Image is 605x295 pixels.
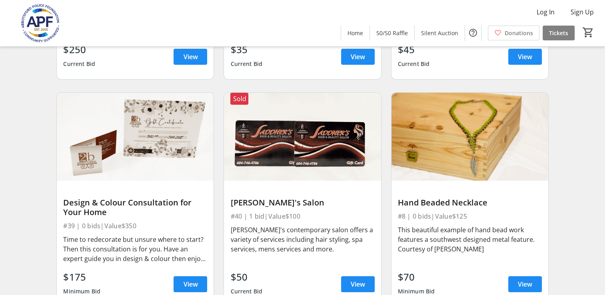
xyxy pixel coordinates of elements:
div: Current Bid [63,57,95,71]
a: View [174,49,207,65]
span: Sign Up [571,7,594,17]
div: [PERSON_NAME]'s contemporary salon offers a variety of services including hair styling, spa servi... [230,225,374,254]
img: Abbotsford Police Foundation's Logo [5,3,76,43]
span: View [351,52,365,62]
div: #8 | 0 bids | Value $125 [398,211,542,222]
span: Silent Auction [421,29,458,37]
button: Log In [530,6,561,18]
div: $45 [398,42,430,57]
div: Hand Beaded Necklace [398,198,542,207]
a: View [174,276,207,292]
img: Hand Beaded Necklace [391,93,548,181]
a: View [508,49,542,65]
span: View [518,279,532,289]
span: Tickets [549,29,568,37]
span: View [351,279,365,289]
button: Cart [581,25,595,40]
div: #39 | 0 bids | Value $350 [63,220,207,231]
a: Donations [488,26,539,40]
span: View [183,52,198,62]
span: Donations [505,29,533,37]
span: Log In [537,7,555,17]
span: Home [347,29,363,37]
div: Sold [230,93,248,105]
span: View [518,52,532,62]
span: 50/50 Raffle [376,29,408,37]
div: Current Bid [230,57,262,71]
a: View [508,276,542,292]
img: Saddher's Salon [224,93,381,181]
div: $50 [230,270,262,284]
div: $175 [63,270,100,284]
img: Design & Colour Consultation for Your Home [57,93,214,181]
div: #40 | 1 bid | Value $100 [230,211,374,222]
a: Home [341,26,369,40]
button: Sign Up [564,6,600,18]
div: Current Bid [398,57,430,71]
button: Help [465,25,481,41]
a: Tickets [543,26,575,40]
div: Design & Colour Consultation for Your Home [63,198,207,217]
div: Time to redecorate but unsure where to start? Then this consultation is for you. Have an expert g... [63,235,207,263]
div: $70 [398,270,435,284]
div: This beautiful example of hand bead work features a southwest designed metal feature. Courtesy of... [398,225,542,254]
div: $250 [63,42,95,57]
a: View [341,276,375,292]
div: $35 [230,42,262,57]
a: View [341,49,375,65]
span: View [183,279,198,289]
div: [PERSON_NAME]'s Salon [230,198,374,207]
a: Silent Auction [415,26,465,40]
a: 50/50 Raffle [370,26,414,40]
